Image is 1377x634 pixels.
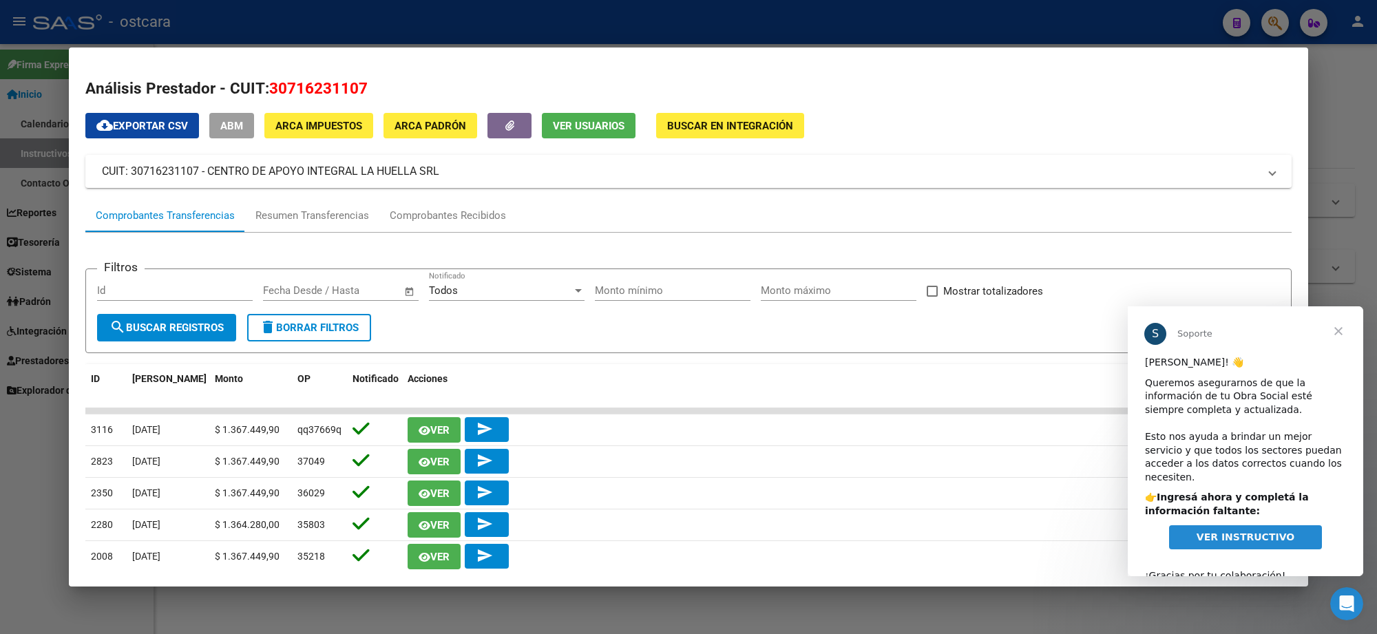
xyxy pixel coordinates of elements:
mat-icon: send [476,547,493,564]
span: ABM [220,120,243,132]
span: Buscar en Integración [667,120,793,132]
button: ARCA Padrón [383,113,477,138]
span: Monto [215,373,243,384]
div: Resumen Transferencias [255,208,369,224]
datatable-header-cell: Fecha T. [127,364,209,410]
span: 37049 [297,456,325,467]
button: Ver [408,512,461,538]
button: Exportar CSV [85,113,199,138]
span: [DATE] [132,424,160,435]
datatable-header-cell: ID [85,364,127,410]
span: $ 1.364.280,00 [215,519,280,530]
button: Ver Usuarios [542,113,635,138]
span: [PERSON_NAME] [132,373,207,384]
datatable-header-cell: Acciones [402,364,1279,410]
iframe: Intercom live chat [1330,587,1363,620]
input: Fecha fin [331,284,398,297]
span: Borrar Filtros [260,321,359,334]
button: Ver [408,449,461,474]
mat-icon: cloud_download [96,117,113,134]
button: Buscar Registros [97,314,236,341]
span: 2350 [91,487,113,498]
button: Ver [408,480,461,506]
datatable-header-cell: Monto [209,364,292,410]
span: Buscar Registros [109,321,224,334]
span: ARCA Padrón [395,120,466,132]
mat-icon: search [109,319,126,335]
span: [DATE] [132,519,160,530]
span: Notificado [353,373,399,384]
span: 2008 [91,551,113,562]
span: Exportar CSV [96,120,188,132]
mat-icon: send [476,452,493,469]
span: Mostrar totalizadores [943,283,1043,299]
mat-icon: send [476,516,493,532]
span: ID [91,373,100,384]
datatable-header-cell: OP [292,364,347,410]
span: [DATE] [132,551,160,562]
span: 35218 [297,551,325,562]
button: Ver [408,417,461,443]
span: $ 1.367.449,90 [215,456,280,467]
span: Ver [430,424,450,436]
datatable-header-cell: Notificado [347,364,402,410]
input: Fecha inicio [263,284,319,297]
span: $ 1.367.449,90 [215,551,280,562]
span: $ 1.367.449,90 [215,424,280,435]
span: Ver [430,487,450,500]
span: 36029 [297,487,325,498]
div: Comprobantes Recibidos [390,208,506,224]
div: Comprobantes Transferencias [96,208,235,224]
span: qq37669qq [297,424,347,435]
span: 2823 [91,456,113,467]
button: Buscar en Integración [656,113,804,138]
button: Ver [408,544,461,569]
span: 35803 [297,519,325,530]
span: 30716231107 [269,79,368,97]
span: 2280 [91,519,113,530]
span: OP [297,373,311,384]
mat-icon: delete [260,319,276,335]
h3: Filtros [97,258,145,276]
button: ABM [209,113,254,138]
span: Ver [430,551,450,563]
span: 3116 [91,424,113,435]
button: Borrar Filtros [247,314,371,341]
span: $ 1.367.449,90 [215,487,280,498]
button: Open calendar [402,284,418,299]
span: Acciones [408,373,448,384]
span: Ver [430,456,450,468]
iframe: Intercom live chat mensaje [1128,306,1363,576]
button: ARCA Impuestos [264,113,373,138]
span: Todos [429,284,458,297]
span: [DATE] [132,456,160,467]
span: Ver [430,519,450,531]
mat-expansion-panel-header: CUIT: 30716231107 - CENTRO DE APOYO INTEGRAL LA HUELLA SRL [85,155,1292,188]
mat-panel-title: CUIT: 30716231107 - CENTRO DE APOYO INTEGRAL LA HUELLA SRL [102,163,1259,180]
div: ¡Gracias por tu colaboración! ​ [17,249,218,290]
mat-icon: send [476,484,493,500]
span: Ver Usuarios [553,120,624,132]
mat-icon: send [476,421,493,437]
span: ARCA Impuestos [275,120,362,132]
span: [DATE] [132,487,160,498]
h2: Análisis Prestador - CUIT: [85,77,1292,101]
